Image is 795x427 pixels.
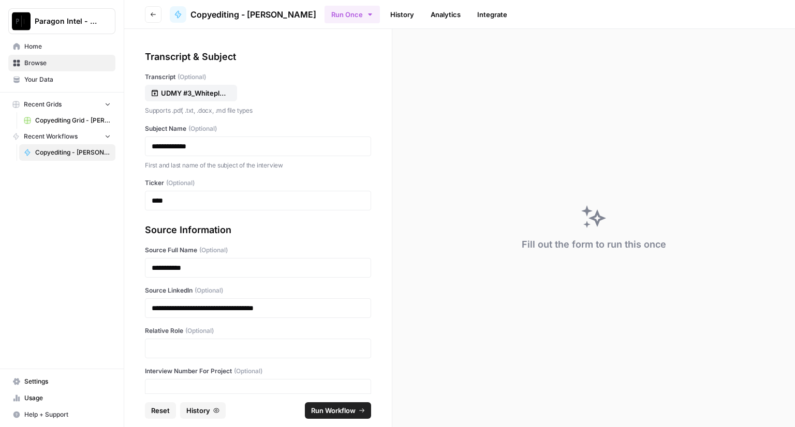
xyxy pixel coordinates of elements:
label: Transcript [145,72,371,82]
a: Usage [8,390,115,406]
button: Run Workflow [305,402,371,419]
a: Settings [8,373,115,390]
span: Help + Support [24,410,111,419]
span: Recent Workflows [24,132,78,141]
span: (Optional) [185,326,214,335]
a: Integrate [471,6,513,23]
button: Reset [145,402,176,419]
span: Copyediting Grid - [PERSON_NAME] [35,116,111,125]
span: (Optional) [234,367,262,376]
span: History [186,405,210,416]
span: (Optional) [178,72,206,82]
span: (Optional) [199,246,228,255]
span: (Optional) [195,286,223,295]
label: Interview Number For Project [145,367,371,376]
span: Usage [24,393,111,403]
a: Copyediting - [PERSON_NAME] [170,6,316,23]
label: Subject Name [145,124,371,133]
p: First and last name of the subject of the interview [145,160,371,171]
span: Recent Grids [24,100,62,109]
a: Copyediting Grid - [PERSON_NAME] [19,112,115,129]
a: Home [8,38,115,55]
button: Help + Support [8,406,115,423]
label: Source Full Name [145,246,371,255]
span: Your Data [24,75,111,84]
span: Home [24,42,111,51]
button: Recent Grids [8,97,115,112]
span: Paragon Intel - Copyediting [35,16,97,26]
a: History [384,6,420,23]
img: Paragon Intel - Copyediting Logo [12,12,31,30]
a: Analytics [424,6,467,23]
button: Run Once [325,6,380,23]
span: Browse [24,58,111,68]
a: Your Data [8,71,115,88]
span: Reset [151,405,170,416]
span: (Optional) [166,178,195,188]
button: UDMY #3_Whiteplains_Raw Transcript.docx [145,85,237,101]
a: Copyediting - [PERSON_NAME] [19,144,115,161]
div: Source Information [145,223,371,237]
p: UDMY #3_Whiteplains_Raw Transcript.docx [161,88,227,98]
span: Copyediting - [PERSON_NAME] [35,148,111,157]
p: Supports .pdf, .txt, .docx, .md file types [145,105,371,116]
a: Browse [8,55,115,71]
button: Workspace: Paragon Intel - Copyediting [8,8,115,34]
span: Settings [24,377,111,386]
label: Ticker [145,178,371,188]
button: History [180,402,226,419]
span: Copyediting - [PERSON_NAME] [190,8,316,21]
span: (Optional) [188,124,217,133]
label: Relative Role [145,326,371,335]
div: Transcript & Subject [145,50,371,64]
span: Run Workflow [311,405,356,416]
div: Fill out the form to run this once [522,237,666,252]
label: Source LinkedIn [145,286,371,295]
button: Recent Workflows [8,129,115,144]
